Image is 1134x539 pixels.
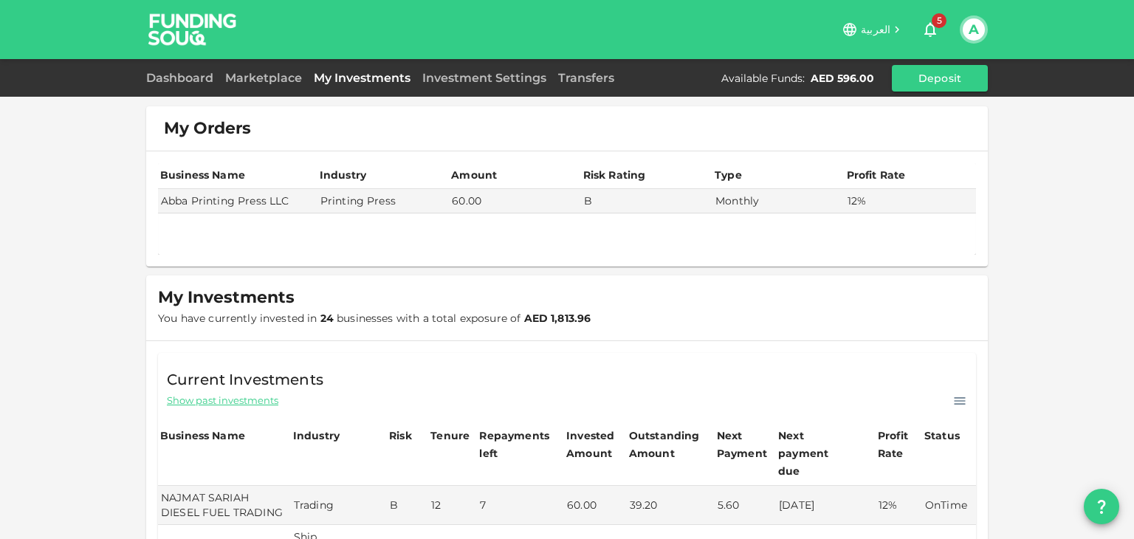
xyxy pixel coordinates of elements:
[924,427,961,444] div: Status
[430,427,470,444] div: Tenure
[892,65,988,92] button: Deposit
[932,13,946,28] span: 5
[778,427,852,480] div: Next payment due
[146,71,219,85] a: Dashboard
[451,166,497,184] div: Amount
[627,486,715,525] td: 39.20
[717,427,774,462] div: Next Payment
[922,486,976,525] td: OnTime
[776,486,876,525] td: [DATE]
[158,189,317,213] td: Abba Printing Press LLC
[160,166,245,184] div: Business Name
[167,394,278,408] span: Show past investments
[219,71,308,85] a: Marketplace
[160,427,245,444] div: Business Name
[291,486,387,525] td: Trading
[564,486,627,525] td: 60.00
[963,18,985,41] button: A
[389,427,419,444] div: Risk
[158,287,295,308] span: My Investments
[479,427,553,462] div: Repayments left
[566,427,625,462] div: Invested Amount
[158,312,591,325] span: You have currently invested in businesses with a total exposure of
[845,189,977,213] td: 12%
[293,427,340,444] div: Industry
[158,486,291,525] td: NAJMAT SARIAH DIESEL FUEL TRADING
[317,189,449,213] td: Printing Press
[524,312,591,325] strong: AED 1,813.96
[1084,489,1119,524] button: question
[428,486,477,525] td: 12
[715,486,776,525] td: 5.60
[878,427,920,462] div: Profit Rate
[583,166,646,184] div: Risk Rating
[629,427,703,462] div: Outstanding Amount
[416,71,552,85] a: Investment Settings
[164,118,251,139] span: My Orders
[387,486,428,525] td: B
[581,189,712,213] td: B
[847,166,906,184] div: Profit Rate
[915,15,945,44] button: 5
[861,23,890,36] span: العربية
[715,166,744,184] div: Type
[811,71,874,86] div: AED 596.00
[320,312,334,325] strong: 24
[308,71,416,85] a: My Investments
[721,71,805,86] div: Available Funds :
[477,486,564,525] td: 7
[552,71,620,85] a: Transfers
[876,486,922,525] td: 12%
[167,368,323,391] span: Current Investments
[449,189,580,213] td: 60.00
[712,189,844,213] td: Monthly
[320,166,366,184] div: Industry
